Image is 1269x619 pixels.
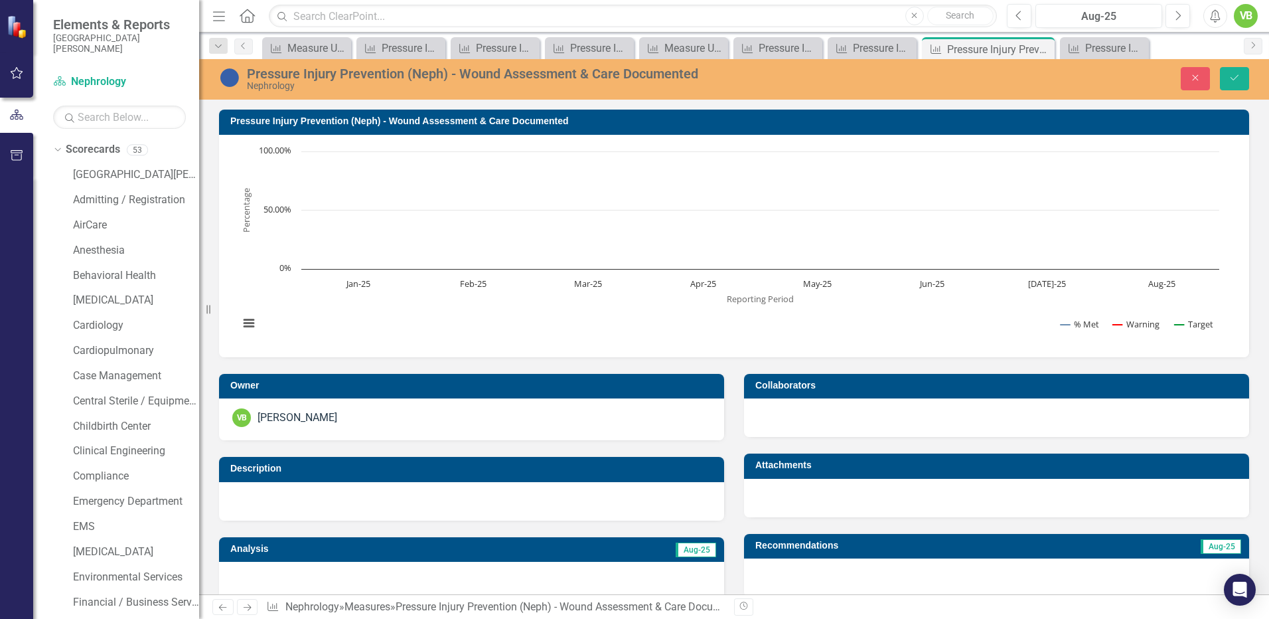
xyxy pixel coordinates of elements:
a: Nephrology [285,600,339,613]
h3: Description [230,464,717,474]
small: [GEOGRAPHIC_DATA][PERSON_NAME] [53,33,186,54]
img: No Information [219,67,240,88]
div: [PERSON_NAME] [258,410,337,426]
a: Compliance [73,469,199,484]
div: VB [232,408,251,427]
img: ClearPoint Strategy [7,15,30,39]
a: Case Management [73,369,199,384]
text: Percentage [240,188,252,232]
text: Jan-25 [345,278,370,290]
a: Pressure Injury Prevention (Medical) - Comprehensive Skin Assessment Documented [454,40,536,56]
div: Open Intercom Messenger [1224,574,1256,606]
button: Show Target [1175,318,1214,330]
text: Aug-25 [1148,278,1175,290]
button: Aug-25 [1035,4,1162,28]
span: Aug-25 [1201,539,1241,554]
span: Elements & Reports [53,17,186,33]
input: Search ClearPoint... [269,5,997,28]
span: Search [946,10,974,21]
div: Pressure Injury Prevention (Neph) - Wound Assessment & Care Documented [947,41,1051,58]
a: Nephrology [53,74,186,90]
button: Show Warning [1113,318,1160,330]
span: Aug-25 [676,543,716,557]
text: Reporting Period [727,293,794,305]
text: Feb-25 [460,278,486,290]
a: AirCare [73,218,199,233]
a: Pressure Injury Prevention (Neph) - Comprehensive Skin Assessment Documented [831,40,913,56]
div: Pressure Injury Prevention (Medical) - Comprehensive Skin Assessment Documented [476,40,536,56]
h3: Owner [230,381,717,391]
div: Pressure Injury Prevention (Neph) - Comprehensive Skin Assessment Documented [853,40,913,56]
a: [MEDICAL_DATA] [73,545,199,560]
h3: Pressure Injury Prevention (Neph) - Wound Assessment & Care Documented [230,116,1242,126]
div: Pressure Injury Prevention (Neph) - Wound Assessment & Care Documented [396,600,748,613]
button: Show % Met [1061,318,1099,330]
div: Measure Update Report [287,40,348,56]
text: 0% [279,262,291,274]
h3: Analysis [230,544,463,554]
text: Jun-25 [919,278,944,290]
button: View chart menu, Chart [240,314,258,333]
a: Behavioral Health [73,268,199,284]
div: Measure Update Report [664,40,725,56]
div: Pressure Injury Prevention (Medical) - Hourly Rounding Documented [1085,40,1146,56]
a: Clinical Engineering [73,444,199,459]
div: » » [266,600,724,615]
text: Mar-25 [574,278,602,290]
div: Pressure Injury Prevention (Neph) - Turning & Repositioning Documented [759,40,819,56]
div: Pressure Injury Prevention (Medical) - Wound Assessment & Care Documented [570,40,631,56]
text: 50.00% [263,203,291,215]
input: Search Below... [53,106,186,129]
a: Childbirth Center [73,419,199,434]
h3: Attachments [755,460,1242,470]
div: Chart. Highcharts interactive chart. [232,145,1236,344]
h3: Collaborators [755,381,1242,391]
a: Pressure Injury Prevention (Medical) - Turning & Repositioning Documented [360,40,442,56]
div: 53 [127,144,148,155]
div: Pressure Injury Prevention (Medical) - Turning & Repositioning Documented [382,40,442,56]
svg: Interactive chart [232,145,1226,344]
a: Environmental Services [73,570,199,585]
a: Admitting / Registration [73,193,199,208]
div: Aug-25 [1040,9,1157,25]
a: Cardiopulmonary [73,343,199,359]
a: Emergency Department [73,494,199,509]
a: Central Sterile / Equipment Distribution [73,394,199,409]
button: Search [927,7,994,25]
h3: Recommendations [755,541,1079,551]
text: 100.00% [259,144,291,156]
a: EMS [73,519,199,535]
text: May-25 [803,278,832,290]
a: Pressure Injury Prevention (Medical) - Wound Assessment & Care Documented [548,40,631,56]
div: Nephrology [247,81,796,91]
a: Cardiology [73,318,199,333]
a: Pressure Injury Prevention (Neph) - Turning & Repositioning Documented [737,40,819,56]
a: Measure Update Report [642,40,725,56]
a: Measures [344,600,390,613]
button: VB [1234,4,1258,28]
text: Apr-25 [690,278,716,290]
a: Scorecards [66,142,120,157]
div: Pressure Injury Prevention (Neph) - Wound Assessment & Care Documented [247,66,796,81]
a: Measure Update Report [265,40,348,56]
a: Financial / Business Services [73,595,199,610]
a: Anesthesia [73,243,199,258]
a: [GEOGRAPHIC_DATA][PERSON_NAME] [73,167,199,183]
text: [DATE]-25 [1028,278,1066,290]
a: [MEDICAL_DATA] [73,293,199,308]
a: Pressure Injury Prevention (Medical) - Hourly Rounding Documented [1063,40,1146,56]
